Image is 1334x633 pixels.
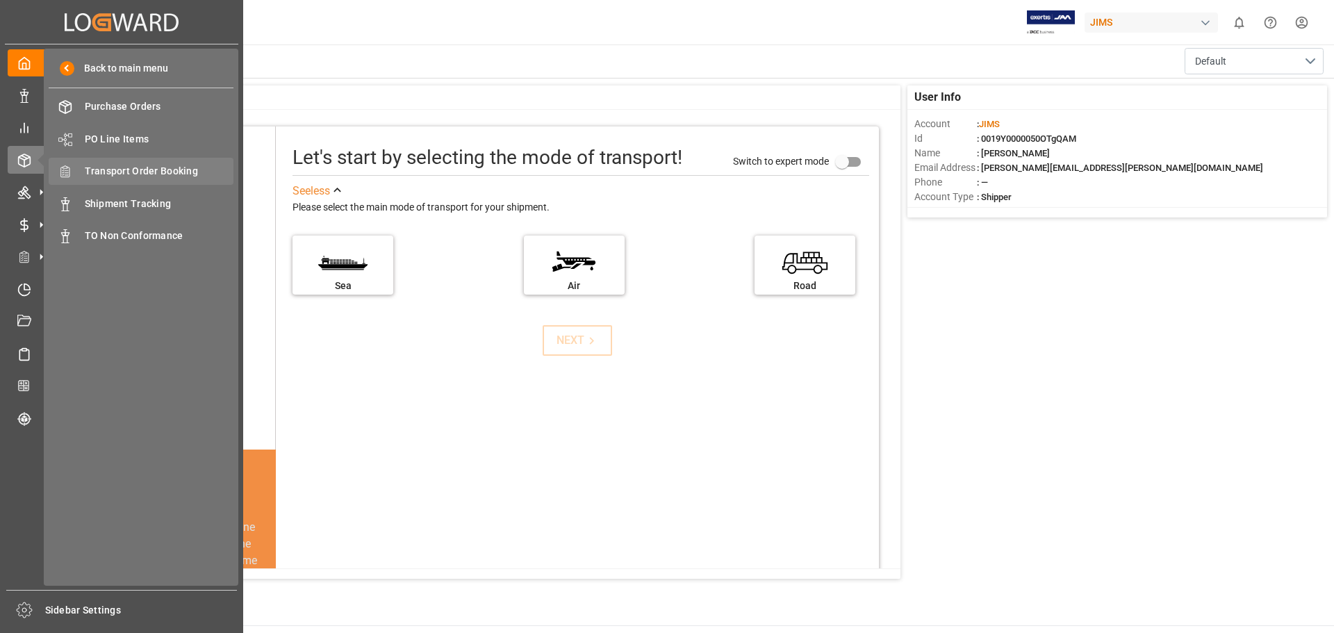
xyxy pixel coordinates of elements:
div: JIMS [1085,13,1218,33]
span: Switch to expert mode [733,155,829,166]
button: Help Center [1255,7,1286,38]
div: See less [293,183,330,199]
span: : [PERSON_NAME][EMAIL_ADDRESS][PERSON_NAME][DOMAIN_NAME] [977,163,1263,173]
span: Phone [914,175,977,190]
span: Shipment Tracking [85,197,234,211]
span: Purchase Orders [85,99,234,114]
span: Name [914,146,977,161]
div: Let's start by selecting the mode of transport! [293,143,682,172]
button: JIMS [1085,9,1224,35]
a: Document Management [8,308,236,335]
button: show 0 new notifications [1224,7,1255,38]
div: NEXT [557,332,599,349]
div: Sea [299,279,386,293]
a: CO2 Calculator [8,372,236,400]
a: Tracking Shipment [8,404,236,431]
span: Back to main menu [74,61,168,76]
span: JIMS [979,119,1000,129]
span: Default [1195,54,1226,69]
a: My Reports [8,114,236,141]
span: Email Address [914,161,977,175]
span: : [PERSON_NAME] [977,148,1050,158]
a: Sailing Schedules [8,340,236,367]
a: TO Non Conformance [49,222,233,249]
a: Transport Order Booking [49,158,233,185]
span: : [977,119,1000,129]
a: PO Line Items [49,125,233,152]
div: Please select the main mode of transport for your shipment. [293,199,869,216]
a: Timeslot Management V2 [8,275,236,302]
button: NEXT [543,325,612,356]
span: Transport Order Booking [85,164,234,179]
span: : Shipper [977,192,1012,202]
span: User Info [914,89,961,106]
a: My Cockpit [8,49,236,76]
span: : — [977,177,988,188]
span: Id [914,131,977,146]
span: Account [914,117,977,131]
span: Account Type [914,190,977,204]
div: Road [761,279,848,293]
a: Shipment Tracking [49,190,233,217]
a: Purchase Orders [49,93,233,120]
a: Data Management [8,81,236,108]
span: : 0019Y0000050OTgQAM [977,133,1076,144]
img: Exertis%20JAM%20-%20Email%20Logo.jpg_1722504956.jpg [1027,10,1075,35]
button: open menu [1185,48,1324,74]
div: Air [531,279,618,293]
span: PO Line Items [85,132,234,147]
span: TO Non Conformance [85,229,234,243]
span: Sidebar Settings [45,603,238,618]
